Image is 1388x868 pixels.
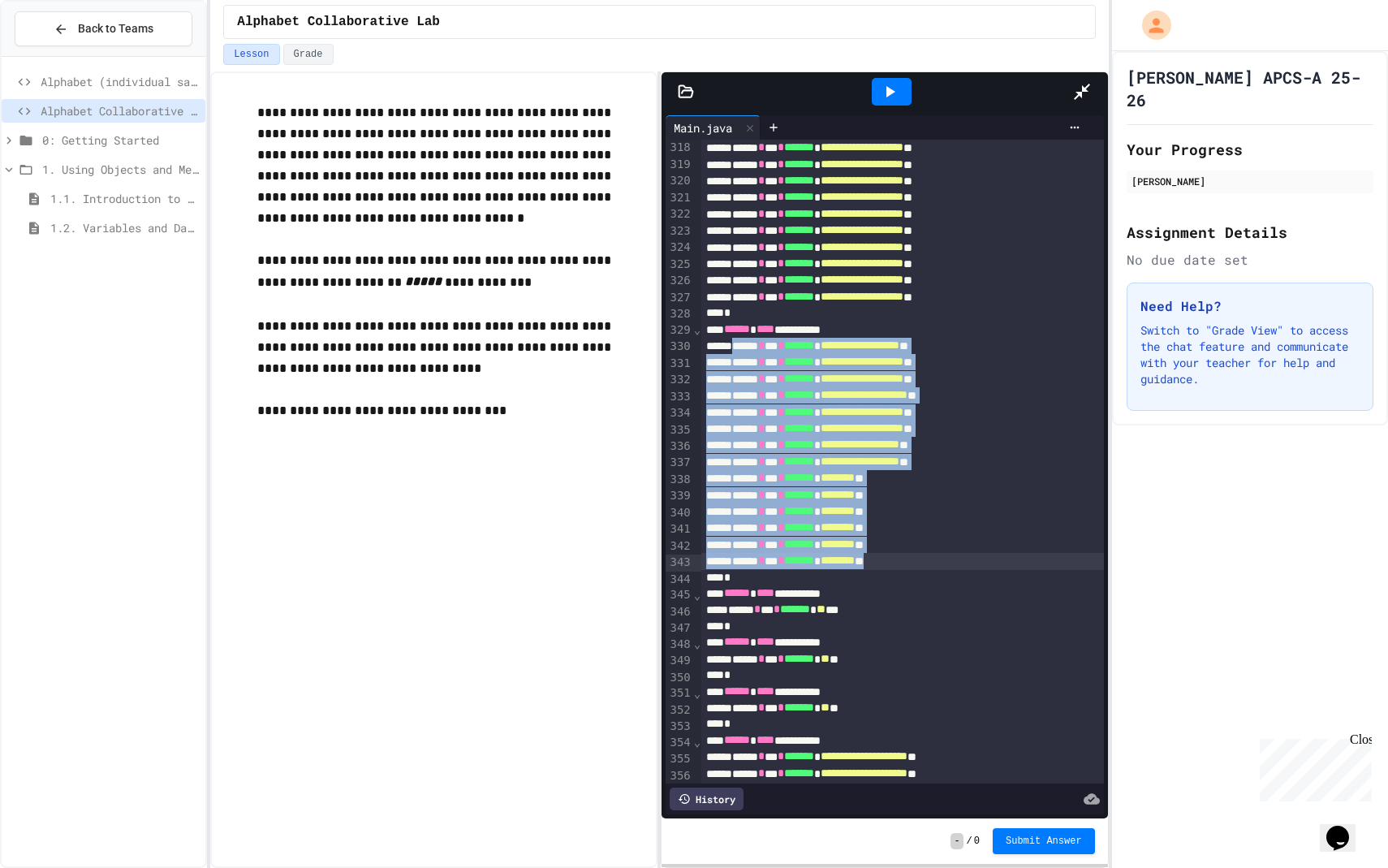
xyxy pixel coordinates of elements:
span: Back to Teams [78,20,153,37]
button: Back to Teams [15,11,192,46]
span: Fold line [693,323,701,336]
div: 320 [666,173,692,189]
div: 325 [666,257,692,273]
span: Fold line [693,637,701,650]
span: 0: Getting Started [42,132,199,149]
span: Alphabet Collaborative Lab [237,12,440,32]
div: 342 [666,538,692,555]
span: Submit Answer [1006,835,1082,848]
span: 0 [974,835,980,848]
div: 349 [666,653,692,669]
div: 328 [666,306,692,322]
p: Switch to "Grade View" to access the chat feature and communicate with your teacher for help and ... [1140,322,1360,387]
div: 346 [666,604,692,620]
div: 351 [666,685,692,702]
div: 344 [666,572,692,588]
div: 321 [666,190,692,206]
button: Grade [283,44,334,65]
span: Fold line [693,589,701,602]
div: 355 [666,751,692,767]
div: History [670,788,744,810]
div: No due date set [1127,250,1373,270]
div: 353 [666,719,692,735]
div: 333 [666,389,692,405]
div: My Account [1125,6,1175,44]
h1: [PERSON_NAME] APCS-A 25-26 [1127,66,1373,111]
div: 326 [666,273,692,289]
h3: Need Help? [1140,296,1360,316]
div: 332 [666,372,692,388]
span: 1.1. Introduction to Algorithms, Programming, and Compilers [50,190,199,207]
div: 345 [666,587,692,603]
div: 356 [666,768,692,784]
div: 335 [666,422,692,438]
div: 327 [666,290,692,306]
div: 352 [666,702,692,719]
span: 1. Using Objects and Methods [42,161,199,178]
span: Fold line [693,687,701,700]
span: Alphabet (individual sandbox) [41,73,199,90]
span: - [950,833,963,849]
div: Main.java [666,119,740,136]
div: 323 [666,223,692,240]
div: 331 [666,356,692,372]
div: 347 [666,620,692,637]
div: 337 [666,455,692,471]
div: 348 [666,637,692,653]
div: 354 [666,735,692,751]
div: Chat with us now!Close [6,6,112,103]
div: 338 [666,472,692,488]
div: 339 [666,488,692,504]
div: [PERSON_NAME] [1132,174,1369,188]
span: / [967,835,972,848]
button: Submit Answer [993,828,1095,854]
div: 324 [666,240,692,256]
div: 343 [666,555,692,571]
span: Alphabet Collaborative Lab [41,102,199,119]
div: 330 [666,339,692,355]
div: 322 [666,206,692,222]
iframe: chat widget [1320,803,1372,852]
div: 329 [666,322,692,339]
div: 350 [666,670,692,686]
h2: Your Progress [1127,138,1373,161]
div: 334 [666,405,692,421]
div: 341 [666,521,692,538]
div: 318 [666,140,692,156]
span: 1.2. Variables and Data Types [50,219,199,236]
h2: Assignment Details [1127,221,1373,244]
div: Main.java [666,115,761,140]
iframe: chat widget [1253,732,1372,801]
button: Lesson [223,44,279,65]
div: 340 [666,505,692,521]
div: 319 [666,157,692,173]
div: 336 [666,438,692,455]
span: Fold line [693,736,701,749]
